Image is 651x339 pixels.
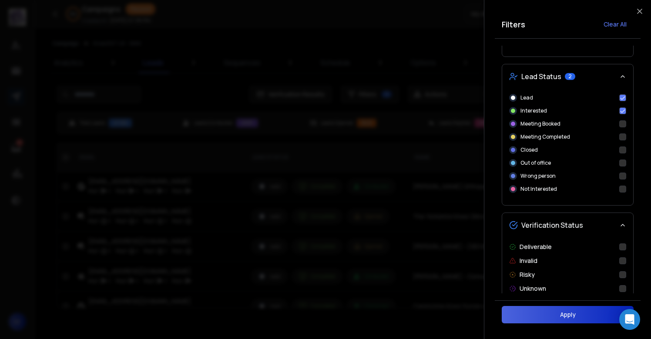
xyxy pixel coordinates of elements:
p: Wrong person [520,173,556,179]
div: Open Intercom Messenger [619,309,640,330]
div: Lead Status2 [502,89,633,205]
p: Deliverable [520,243,552,251]
button: Clear All [597,16,634,33]
p: Meeting Booked [520,120,560,127]
p: Meeting Completed [520,133,570,140]
button: Lead Status2 [502,64,633,89]
button: Verification Status [502,213,633,237]
span: Lead Status [521,71,561,82]
p: Out of office [520,160,551,166]
p: Invalid [520,256,537,265]
p: Risky [520,270,535,279]
div: Verification Status [502,237,633,319]
p: Not Interested [520,186,557,193]
p: Unknown [520,284,546,293]
span: 2 [565,73,575,80]
p: Lead [520,94,533,101]
span: Verification Status [521,220,583,230]
h2: Filters [502,18,525,30]
p: Interested [520,107,547,114]
p: Closed [520,146,538,153]
button: Apply [502,306,634,323]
